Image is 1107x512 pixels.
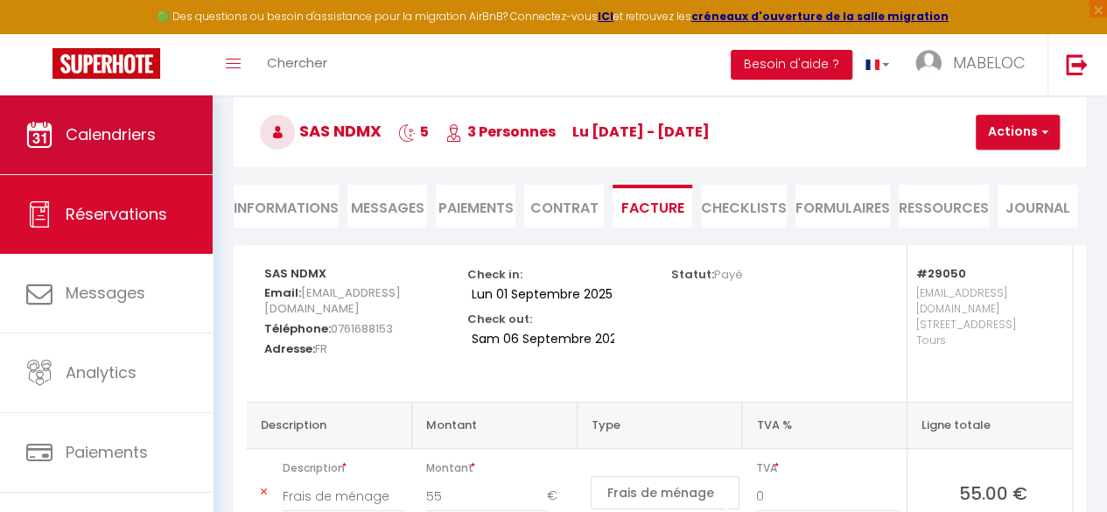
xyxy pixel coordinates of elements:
span: SAS NDMX [260,120,382,142]
li: FORMULAIRES [795,185,890,228]
span: 5 [398,122,429,142]
span: Messages [66,282,145,304]
span: TVA [756,456,900,480]
strong: Adresse: [264,340,315,357]
li: Contrat [524,185,604,228]
li: Facture [613,185,692,228]
strong: Téléphone: [264,320,331,337]
button: Ouvrir le widget de chat LiveChat [14,7,67,60]
li: Paiements [436,185,515,228]
li: Journal [998,185,1077,228]
span: Réservations [66,203,167,225]
p: Check out: [467,307,532,327]
li: CHECKLISTS [701,185,787,228]
span: Messages [351,198,424,218]
button: Actions [976,115,1060,150]
img: logout [1066,53,1088,75]
span: € [547,480,570,512]
a: Chercher [254,34,340,95]
p: Statut: [671,263,743,283]
th: Description [247,402,412,448]
span: Payé [714,266,743,283]
span: [EMAIL_ADDRESS][DOMAIN_NAME] [264,280,401,321]
th: TVA % [742,402,907,448]
a: ICI [598,9,613,24]
span: MABELOC [953,52,1026,74]
span: 3 Personnes [445,122,556,142]
span: lu [DATE] - [DATE] [572,122,710,142]
span: 0761688153 [331,316,393,341]
span: Calendriers [66,123,156,145]
strong: Email: [264,284,301,301]
span: Description [283,456,405,480]
th: Ligne totale [907,402,1072,448]
button: Besoin d'aide ? [731,50,852,80]
span: Montant [426,456,571,480]
a: créneaux d'ouverture de la salle migration [691,9,949,24]
th: Montant [412,402,578,448]
li: Ressources [899,185,989,228]
p: Check in: [467,263,522,283]
img: ... [915,50,942,76]
span: Analytics [66,361,137,383]
th: Type [577,402,742,448]
strong: #29050 [916,265,966,282]
li: Informations [234,185,339,228]
img: Super Booking [53,48,160,79]
span: FR [315,336,327,361]
a: ... MABELOC [902,34,1047,95]
span: Chercher [267,53,327,72]
p: [EMAIL_ADDRESS][DOMAIN_NAME] [STREET_ADDRESS] Tours [916,281,1054,384]
strong: SAS NDMX [264,265,326,282]
span: 55.00 € [921,480,1065,505]
span: Paiements [66,441,148,463]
